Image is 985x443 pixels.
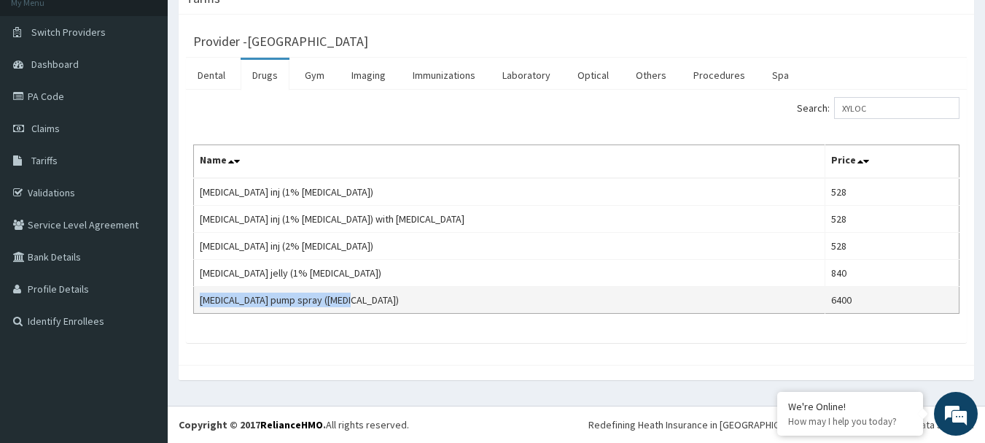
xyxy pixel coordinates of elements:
input: Search: [834,97,959,119]
span: Switch Providers [31,26,106,39]
div: We're Online! [788,400,912,413]
a: Gym [293,60,336,90]
footer: All rights reserved. [168,406,985,443]
strong: Copyright © 2017 . [179,418,326,431]
td: 6400 [825,287,959,314]
textarea: Type your message and hit 'Enter' [7,291,278,342]
div: Chat with us now [76,82,245,101]
span: Claims [31,122,60,135]
a: Dental [186,60,237,90]
td: [MEDICAL_DATA] pump spray ([MEDICAL_DATA]) [194,287,825,314]
a: Imaging [340,60,397,90]
a: RelianceHMO [260,418,323,431]
p: How may I help you today? [788,415,912,428]
a: Drugs [241,60,289,90]
a: Others [624,60,678,90]
div: Minimize live chat window [239,7,274,42]
img: d_794563401_company_1708531726252_794563401 [27,73,59,109]
td: 528 [825,178,959,206]
span: Tariffs [31,154,58,167]
a: Spa [760,60,801,90]
td: [MEDICAL_DATA] inj (2% [MEDICAL_DATA]) [194,233,825,260]
span: Dashboard [31,58,79,71]
td: [MEDICAL_DATA] inj (1% [MEDICAL_DATA]) with [MEDICAL_DATA] [194,206,825,233]
a: Laboratory [491,60,562,90]
td: [MEDICAL_DATA] inj (1% [MEDICAL_DATA]) [194,178,825,206]
label: Search: [797,97,959,119]
a: Procedures [682,60,757,90]
td: 528 [825,206,959,233]
h3: Provider - [GEOGRAPHIC_DATA] [193,35,368,48]
div: Redefining Heath Insurance in [GEOGRAPHIC_DATA] using Telemedicine and Data Science! [588,417,974,432]
td: 528 [825,233,959,260]
td: [MEDICAL_DATA] jelly (1% [MEDICAL_DATA]) [194,260,825,287]
td: 840 [825,260,959,287]
a: Immunizations [401,60,487,90]
span: We're online! [85,130,201,277]
a: Optical [566,60,620,90]
th: Name [194,145,825,179]
th: Price [825,145,959,179]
